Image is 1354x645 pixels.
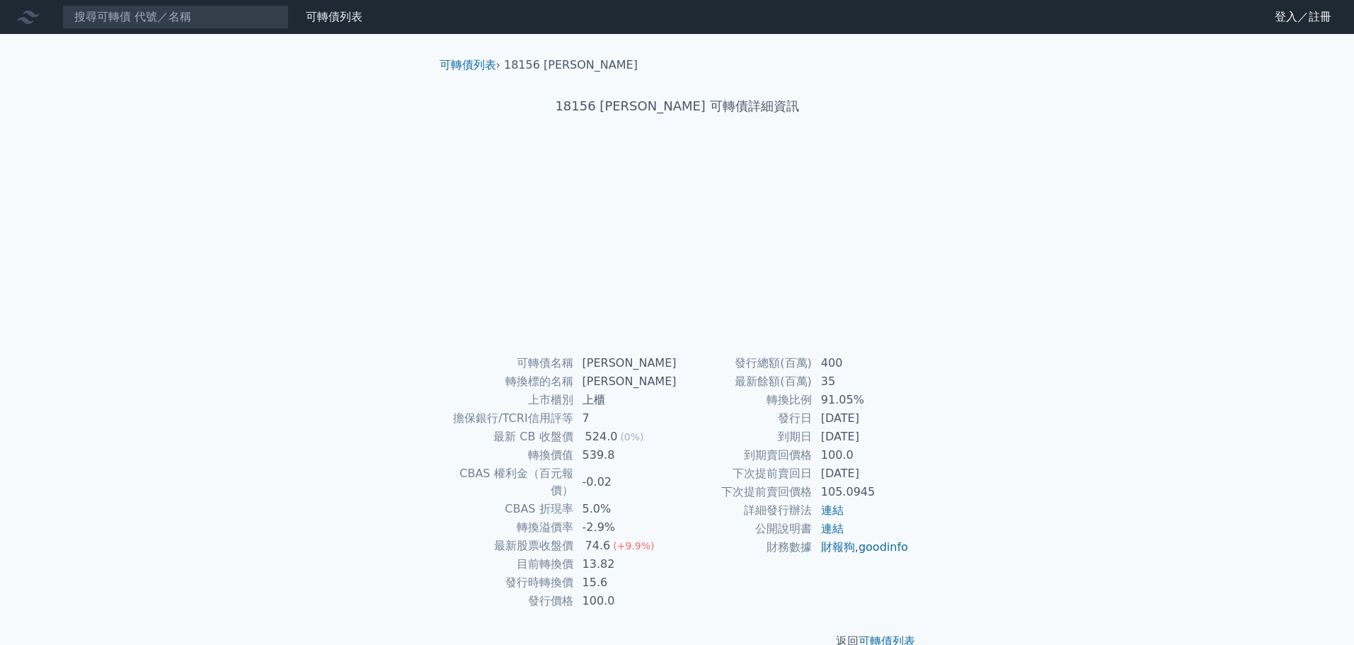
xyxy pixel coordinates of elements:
a: goodinfo [859,540,908,554]
td: 上櫃 [574,391,677,409]
td: 最新 CB 收盤價 [445,428,574,446]
td: 轉換溢價率 [445,518,574,537]
td: 轉換比例 [677,391,813,409]
input: 搜尋可轉債 代號／名稱 [62,5,289,29]
td: 公開說明書 [677,520,813,538]
li: 18156 [PERSON_NAME] [504,57,638,74]
a: 可轉債列表 [306,10,362,23]
td: 詳細發行辦法 [677,501,813,520]
a: 財報狗 [821,540,855,554]
td: 下次提前賣回價格 [677,483,813,501]
td: 13.82 [574,555,677,573]
td: 財務數據 [677,538,813,556]
td: 最新股票收盤價 [445,537,574,555]
td: [DATE] [813,428,910,446]
td: 擔保銀行/TCRI信用評等 [445,409,574,428]
td: 上市櫃別 [445,391,574,409]
td: 轉換價值 [445,446,574,464]
td: , [813,538,910,556]
td: 400 [813,354,910,372]
td: [PERSON_NAME] [574,372,677,391]
td: 105.0945 [813,483,910,501]
span: (0%) [620,431,643,443]
div: 524.0 [583,428,621,445]
a: 連結 [821,522,844,535]
td: 下次提前賣回日 [677,464,813,483]
td: 發行時轉換價 [445,573,574,592]
td: 15.6 [574,573,677,592]
td: 目前轉換價 [445,555,574,573]
td: CBAS 折現率 [445,500,574,518]
div: 74.6 [583,537,614,554]
td: 發行日 [677,409,813,428]
td: 到期賣回價格 [677,446,813,464]
td: 轉換標的名稱 [445,372,574,391]
td: 7 [574,409,677,428]
td: 最新餘額(百萬) [677,372,813,391]
td: [DATE] [813,464,910,483]
td: 到期日 [677,428,813,446]
td: 5.0% [574,500,677,518]
td: 35 [813,372,910,391]
span: (+9.9%) [613,540,654,552]
a: 登入／註冊 [1263,6,1343,28]
a: 可轉債列表 [440,58,496,72]
td: 91.05% [813,391,910,409]
a: 連結 [821,503,844,517]
td: 發行價格 [445,592,574,610]
td: 539.8 [574,446,677,464]
h1: 18156 [PERSON_NAME] 可轉債詳細資訊 [428,96,926,116]
td: -0.02 [574,464,677,500]
td: [PERSON_NAME] [574,354,677,372]
li: › [440,57,500,74]
td: -2.9% [574,518,677,537]
td: 可轉債名稱 [445,354,574,372]
td: 100.0 [813,446,910,464]
td: [DATE] [813,409,910,428]
td: CBAS 權利金（百元報價） [445,464,574,500]
td: 發行總額(百萬) [677,354,813,372]
td: 100.0 [574,592,677,610]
